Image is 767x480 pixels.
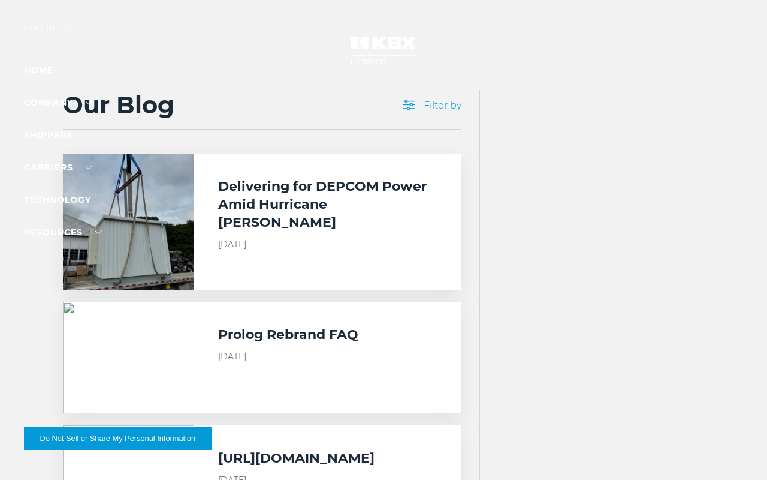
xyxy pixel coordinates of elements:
img: kbx logo [339,24,428,77]
a: Prolog Rebrand FAQ [DATE] [63,302,461,413]
a: Carriers [24,162,92,173]
span: [DATE] [218,238,437,251]
a: SHIPPERS [24,130,92,140]
a: Technology [24,194,91,205]
h3: [URL][DOMAIN_NAME] [218,449,375,467]
h3: Delivering for DEPCOM Power Amid Hurricane [PERSON_NAME] [218,178,437,232]
iframe: Chat Widget [707,422,767,480]
span: [DATE] [218,350,437,363]
a: RESOURCES [24,227,102,238]
img: filter [403,100,415,110]
button: Do Not Sell or Share My Personal Information [24,427,212,450]
a: Delivering for DEPCOM Amid Hurricane Milton Delivering for DEPCOM Power Amid Hurricane [PERSON_NA... [63,154,461,290]
span: Filter by [403,100,461,111]
a: Company [24,97,92,108]
div: Log in [24,24,72,41]
img: Delivering for DEPCOM Amid Hurricane Milton [63,154,194,290]
h3: Prolog Rebrand FAQ [218,326,358,344]
img: arrow [65,26,72,30]
a: Home [24,65,53,76]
